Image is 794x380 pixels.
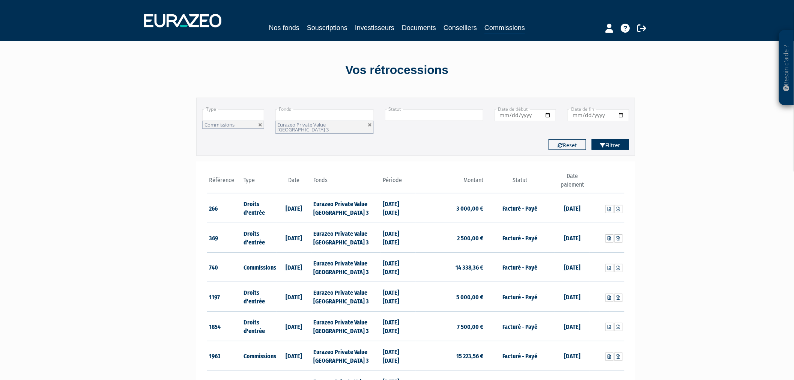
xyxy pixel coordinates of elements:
td: Facturé - Payé [485,312,555,341]
td: [DATE] [277,282,311,312]
td: Eurazeo Private Value [GEOGRAPHIC_DATA] 3 [311,193,381,223]
td: [DATE] [DATE] [381,312,416,341]
td: 7 500,00 € [416,312,485,341]
td: Droits d'entrée [242,193,277,223]
td: 5 000,00 € [416,282,485,312]
td: Droits d'entrée [242,223,277,253]
td: Eurazeo Private Value [GEOGRAPHIC_DATA] 3 [311,341,381,371]
td: Facturé - Payé [485,193,555,223]
td: [DATE] [555,341,590,371]
td: 740 [207,252,242,282]
td: [DATE] [DATE] [381,282,416,312]
th: Fonds [311,172,381,193]
div: Vos rétrocessions [183,62,611,79]
td: Facturé - Payé [485,341,555,371]
img: 1732889491-logotype_eurazeo_blanc_rvb.png [144,14,221,27]
td: [DATE] [555,282,590,312]
td: [DATE] [277,341,311,371]
span: Eurazeo Private Value [GEOGRAPHIC_DATA] 3 [278,121,329,133]
td: [DATE] [277,252,311,282]
td: Eurazeo Private Value [GEOGRAPHIC_DATA] 3 [311,252,381,282]
td: Eurazeo Private Value [GEOGRAPHIC_DATA] 3 [311,312,381,341]
a: Conseillers [444,23,477,33]
td: Commissions [242,341,277,371]
a: Investisseurs [355,23,394,33]
th: Statut [485,172,555,193]
button: Filtrer [592,139,629,150]
p: Besoin d'aide ? [782,34,791,102]
td: [DATE] [DATE] [381,193,416,223]
td: Facturé - Payé [485,282,555,312]
td: Facturé - Payé [485,223,555,253]
td: Eurazeo Private Value [GEOGRAPHIC_DATA] 3 [311,282,381,312]
td: [DATE] [277,312,311,341]
td: Droits d'entrée [242,312,277,341]
td: 3 000,00 € [416,193,485,223]
td: [DATE] [DATE] [381,223,416,253]
td: [DATE] [555,223,590,253]
td: 1854 [207,312,242,341]
a: Nos fonds [269,23,299,33]
td: 266 [207,193,242,223]
span: Commissions [205,121,235,128]
td: [DATE] [555,252,590,282]
td: [DATE] [555,193,590,223]
a: Souscriptions [307,23,347,33]
td: 2 500,00 € [416,223,485,253]
th: Référence [207,172,242,193]
th: Type [242,172,277,193]
td: 14 338,36 € [416,252,485,282]
a: Documents [402,23,436,33]
td: Commissions [242,252,277,282]
td: Eurazeo Private Value [GEOGRAPHIC_DATA] 3 [311,223,381,253]
td: 369 [207,223,242,253]
th: Période [381,172,416,193]
th: Date [277,172,311,193]
td: 1963 [207,341,242,371]
td: [DATE] [DATE] [381,252,416,282]
button: Reset [549,139,586,150]
a: Commissions [484,23,525,34]
td: [DATE] [277,193,311,223]
th: Date paiement [555,172,590,193]
td: [DATE] [277,223,311,253]
td: Droits d'entrée [242,282,277,312]
th: Montant [416,172,485,193]
td: [DATE] [555,312,590,341]
td: [DATE] [DATE] [381,341,416,371]
td: Facturé - Payé [485,252,555,282]
td: 15 223,56 € [416,341,485,371]
td: 1197 [207,282,242,312]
